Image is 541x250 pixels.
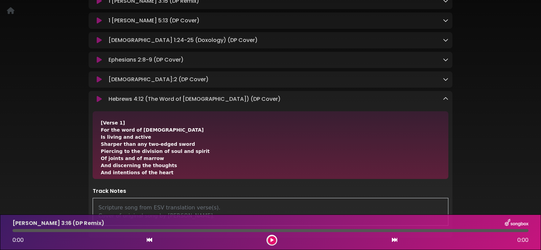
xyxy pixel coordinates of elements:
span: 0:00 [13,236,24,244]
img: songbox-logo-white.png [505,219,528,228]
p: 1 [PERSON_NAME] 5:13 (DP Cover) [109,17,199,25]
div: Scripture song from ESV translation verse(s). Cover of original song by [PERSON_NAME]. [93,198,448,226]
p: Hebrews 4:12 (The Word of [DEMOGRAPHIC_DATA]) (DP Cover) [109,95,281,103]
span: 0:00 [517,236,528,244]
p: [DEMOGRAPHIC_DATA]:2 (DP Cover) [109,75,209,84]
p: [PERSON_NAME] 3:16 (DP Remix) [13,219,104,227]
p: [DEMOGRAPHIC_DATA] 1:24-25 (Doxology) (DP Cover) [109,36,258,44]
p: Track Notes [93,187,448,195]
p: Ephesians 2:8-9 (DP Cover) [109,56,184,64]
